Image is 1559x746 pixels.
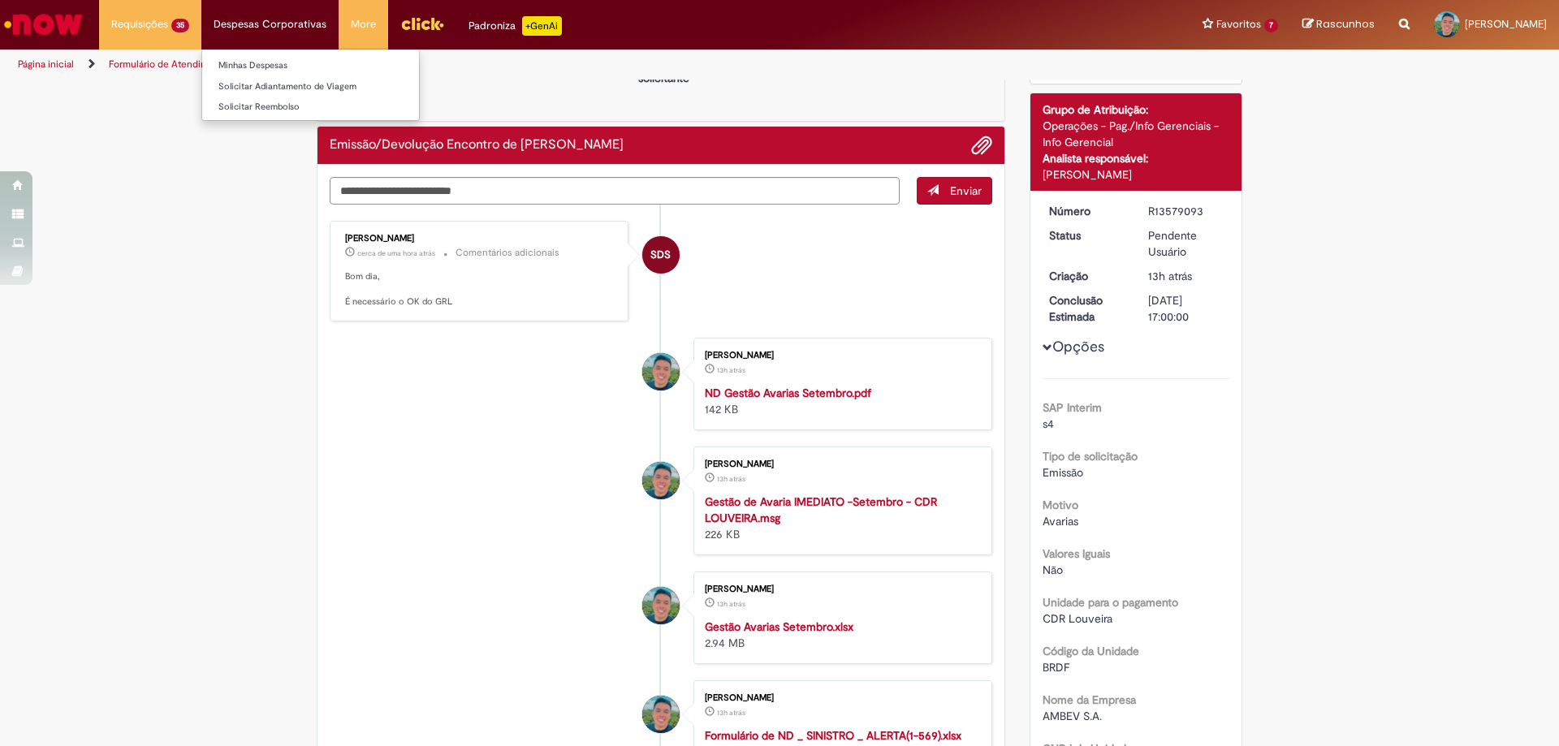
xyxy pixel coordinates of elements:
div: R13579093 [1148,203,1224,219]
span: Favoritos [1216,16,1261,32]
small: Comentários adicionais [456,246,559,260]
span: BRDF [1043,660,1069,675]
p: Bom dia, É necessário o OK do GRL [345,270,615,308]
div: Operações - Pag./Info Gerenciais - Info Gerencial [1043,118,1230,150]
a: Gestão de Avaria IMEDIATO -Setembro - CDR LOUVEIRA.msg [705,494,937,525]
a: Formulário de ND _ SINISTRO _ ALERTA(1-569).xlsx [705,728,961,743]
span: SDS [650,235,671,274]
a: Minhas Despesas [202,57,419,75]
div: Padroniza [469,16,562,36]
b: Código da Unidade [1043,644,1139,658]
div: 2.94 MB [705,619,975,651]
div: [PERSON_NAME] [705,459,975,469]
span: Rascunhos [1316,16,1375,32]
span: cerca de uma hora atrás [357,248,435,258]
div: Grupo de Atribuição: [1043,101,1230,118]
div: [PERSON_NAME] [705,584,975,594]
span: Despesas Corporativas [214,16,326,32]
textarea: Digite sua mensagem aqui... [330,177,900,205]
b: Nome da Empresa [1043,692,1136,707]
div: Sabrina Da Silva Oliveira [642,236,680,274]
span: 7 [1264,19,1278,32]
img: ServiceNow [2,8,85,41]
a: Rascunhos [1302,17,1375,32]
b: Valores Iguais [1043,546,1110,561]
div: Sostenys Campos Souza [642,462,680,499]
div: [DATE] 17:00:00 [1148,292,1224,325]
span: CDR Louveira [1043,611,1112,626]
a: Gestão Avarias Setembro.xlsx [705,619,853,634]
time: 29/09/2025 20:50:43 [1148,269,1192,283]
span: [PERSON_NAME] [1465,17,1547,31]
span: Emissão [1043,465,1083,480]
ul: Trilhas de página [12,50,1027,80]
button: Adicionar anexos [971,135,992,156]
div: [PERSON_NAME] [705,351,975,360]
span: 13h atrás [717,599,745,609]
time: 29/09/2025 20:48:53 [717,599,745,609]
div: 226 KB [705,494,975,542]
dt: Número [1037,203,1137,219]
span: Enviar [950,183,982,198]
a: Solicitar Reembolso [202,98,419,116]
div: Pendente Usuário [1148,227,1224,260]
div: Analista responsável: [1043,150,1230,166]
span: Requisições [111,16,168,32]
b: Unidade para o pagamento [1043,595,1178,610]
div: [PERSON_NAME] [705,693,975,703]
div: 29/09/2025 20:50:43 [1148,268,1224,284]
span: 13h atrás [717,365,745,375]
span: AMBEV S.A. [1043,709,1102,723]
time: 30/09/2025 07:57:41 [357,248,435,258]
span: 13h atrás [1148,269,1192,283]
div: [PERSON_NAME] [345,234,615,244]
a: Página inicial [18,58,74,71]
a: ND Gestão Avarias Setembro.pdf [705,386,871,400]
ul: Despesas Corporativas [201,49,420,121]
span: 13h atrás [717,474,745,484]
div: [PERSON_NAME] [1043,166,1230,183]
a: Solicitar Adiantamento de Viagem [202,78,419,96]
span: Não [1043,563,1063,577]
img: click_logo_yellow_360x200.png [400,11,444,36]
time: 29/09/2025 20:48:52 [717,708,745,718]
time: 29/09/2025 20:48:53 [717,474,745,484]
b: Tipo de solicitação [1043,449,1138,464]
p: +GenAi [522,16,562,36]
dt: Conclusão Estimada [1037,292,1137,325]
span: s4 [1043,416,1054,431]
h2: Emissão/Devolução Encontro de Contas Fornecedor Histórico de tíquete [330,138,624,153]
div: Sostenys Campos Souza [642,587,680,624]
div: Sostenys Campos Souza [642,696,680,733]
span: 13h atrás [717,708,745,718]
time: 29/09/2025 20:50:40 [717,365,745,375]
div: 142 KB [705,385,975,417]
b: Motivo [1043,498,1078,512]
span: 35 [171,19,189,32]
dt: Criação [1037,268,1137,284]
a: Formulário de Atendimento [109,58,229,71]
span: More [351,16,376,32]
span: Avarias [1043,514,1078,528]
div: Sostenys Campos Souza [642,353,680,390]
dt: Status [1037,227,1137,244]
button: Enviar [917,177,992,205]
b: SAP Interim [1043,400,1102,415]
